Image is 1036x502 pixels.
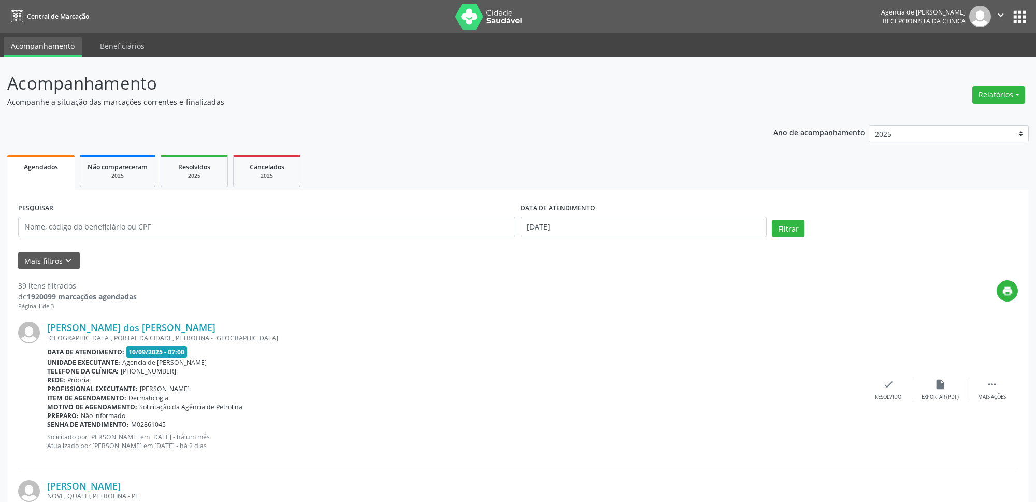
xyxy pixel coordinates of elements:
[1002,285,1013,297] i: print
[128,394,168,403] span: Dermatologia
[47,420,129,429] b: Senha de atendimento:
[772,220,804,237] button: Filtrar
[47,376,65,384] b: Rede:
[18,217,515,237] input: Nome, código do beneficiário ou CPF
[47,411,79,420] b: Preparo:
[27,12,89,21] span: Central de Marcação
[18,322,40,343] img: img
[126,346,188,358] span: 10/09/2025 - 07:00
[47,403,137,411] b: Motivo de agendamento:
[997,280,1018,302] button: print
[47,348,124,356] b: Data de atendimento:
[934,379,946,390] i: insert_drive_file
[241,172,293,180] div: 2025
[168,172,220,180] div: 2025
[969,6,991,27] img: img
[47,367,119,376] b: Telefone da clínica:
[47,334,862,342] div: [GEOGRAPHIC_DATA], PORTAL DA CIDADE, PETROLINA - [GEOGRAPHIC_DATA]
[88,172,148,180] div: 2025
[47,433,862,450] p: Solicitado por [PERSON_NAME] em [DATE] - há um mês Atualizado por [PERSON_NAME] em [DATE] - há 2 ...
[47,394,126,403] b: Item de agendamento:
[881,8,966,17] div: Agencia de [PERSON_NAME]
[47,322,215,333] a: [PERSON_NAME] dos [PERSON_NAME]
[875,394,901,401] div: Resolvido
[122,358,207,367] span: Agencia de [PERSON_NAME]
[81,411,125,420] span: Não informado
[922,394,959,401] div: Exportar (PDF)
[47,384,138,393] b: Profissional executante:
[18,480,40,502] img: img
[93,37,152,55] a: Beneficiários
[178,163,210,171] span: Resolvidos
[986,379,998,390] i: 
[18,200,53,217] label: PESQUISAR
[995,9,1006,21] i: 
[139,403,242,411] span: Solicitação da Agência de Petrolina
[88,163,148,171] span: Não compareceram
[521,217,767,237] input: Selecione um intervalo
[18,302,137,311] div: Página 1 de 3
[47,492,862,500] div: NOVE, QUATI I, PETROLINA - PE
[131,420,166,429] span: M02861045
[67,376,89,384] span: Própria
[18,252,80,270] button: Mais filtroskeyboard_arrow_down
[18,280,137,291] div: 39 itens filtrados
[47,480,121,492] a: [PERSON_NAME]
[883,17,966,25] span: Recepcionista da clínica
[521,200,595,217] label: DATA DE ATENDIMENTO
[63,255,74,266] i: keyboard_arrow_down
[773,125,865,138] p: Ano de acompanhamento
[991,6,1011,27] button: 
[121,367,176,376] span: [PHONE_NUMBER]
[7,70,722,96] p: Acompanhamento
[27,292,137,302] strong: 1920099 marcações agendadas
[978,394,1006,401] div: Mais ações
[47,358,120,367] b: Unidade executante:
[4,37,82,57] a: Acompanhamento
[250,163,284,171] span: Cancelados
[7,8,89,25] a: Central de Marcação
[972,86,1025,104] button: Relatórios
[140,384,190,393] span: [PERSON_NAME]
[18,291,137,302] div: de
[1011,8,1029,26] button: apps
[24,163,58,171] span: Agendados
[883,379,894,390] i: check
[7,96,722,107] p: Acompanhe a situação das marcações correntes e finalizadas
